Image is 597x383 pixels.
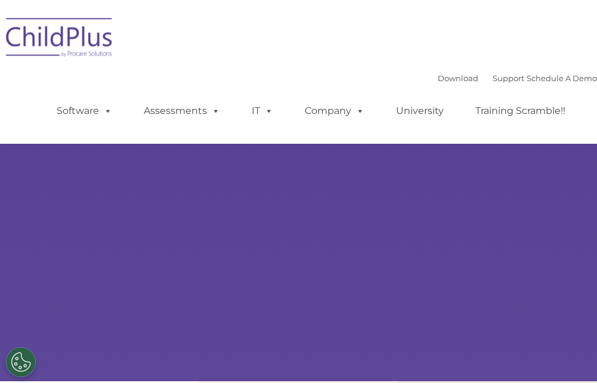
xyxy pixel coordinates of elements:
a: Support [493,73,524,83]
a: Assessments [132,99,232,123]
a: Software [45,99,124,123]
a: IT [240,99,285,123]
a: Download [438,73,478,83]
a: University [384,99,456,123]
button: Cookies Settings [6,347,36,377]
a: Company [293,99,376,123]
a: Schedule A Demo [527,73,597,83]
a: Training Scramble!! [463,99,577,123]
font: | [438,73,597,83]
iframe: Chat Widget [537,326,597,383]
